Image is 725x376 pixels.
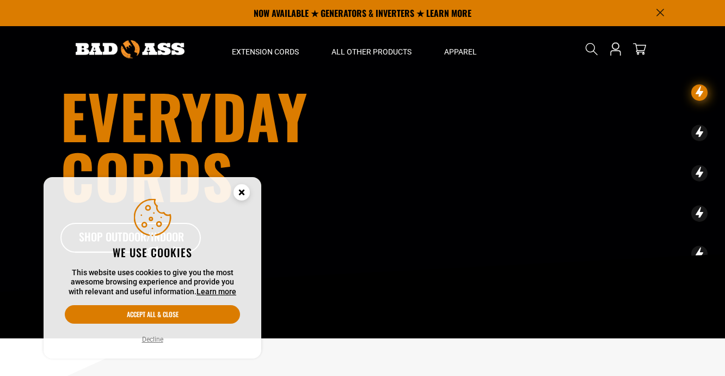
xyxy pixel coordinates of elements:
[60,86,423,205] h1: Everyday cords
[315,26,428,72] summary: All Other Products
[444,47,477,57] span: Apparel
[331,47,411,57] span: All Other Products
[428,26,493,72] summary: Apparel
[65,305,240,324] button: Accept all & close
[232,47,299,57] span: Extension Cords
[65,245,240,259] h2: We use cookies
[216,26,315,72] summary: Extension Cords
[583,40,600,58] summary: Search
[65,268,240,297] p: This website uses cookies to give you the most awesome browsing experience and provide you with r...
[44,177,261,359] aside: Cookie Consent
[139,334,167,345] button: Decline
[196,287,236,296] a: Learn more
[76,40,185,58] img: Bad Ass Extension Cords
